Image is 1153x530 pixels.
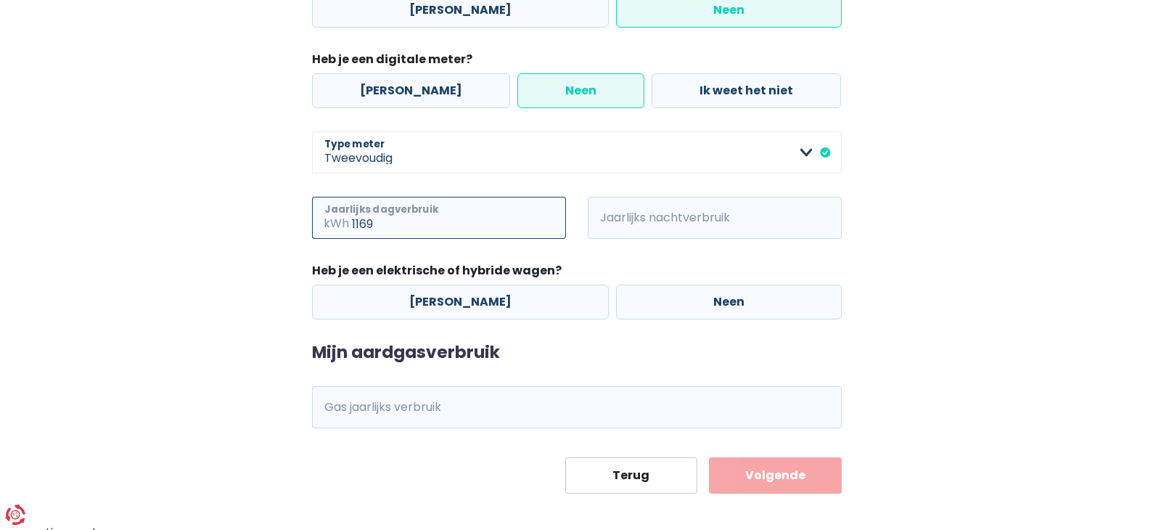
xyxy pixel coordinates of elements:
button: Terug [565,457,698,494]
label: Ik weet het niet [652,73,841,108]
label: [PERSON_NAME] [312,73,510,108]
legend: Heb je een digitale meter? [312,51,842,73]
label: [PERSON_NAME] [312,285,609,319]
span: kWh [312,197,352,239]
span: kWh [588,197,628,239]
h2: Mijn aardgasverbruik [312,343,842,363]
span: kWh [312,386,352,428]
legend: Heb je een elektrische of hybride wagen? [312,262,842,285]
label: Neen [517,73,644,108]
button: Volgende [709,457,842,494]
label: Neen [616,285,842,319]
